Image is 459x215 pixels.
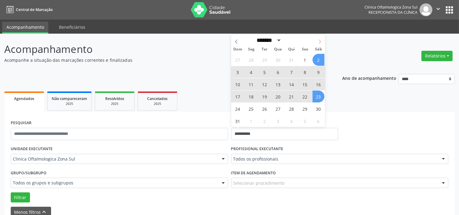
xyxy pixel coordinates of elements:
[286,66,298,78] span: Agosto 7, 2025
[286,103,298,115] span: Agosto 28, 2025
[11,144,53,154] label: UNIDADE EXECUTANTE
[258,47,272,51] span: Ter
[245,66,257,78] span: Agosto 4, 2025
[313,103,324,115] span: Agosto 30, 2025
[259,54,271,66] span: Julho 29, 2025
[286,54,298,66] span: Julho 31, 2025
[313,91,324,102] span: Agosto 23, 2025
[232,78,244,90] span: Agosto 10, 2025
[245,54,257,66] span: Julho 28, 2025
[232,103,244,115] span: Agosto 24, 2025
[142,102,173,106] div: 2025
[259,115,271,127] span: Setembro 2, 2025
[52,102,87,106] div: 2025
[365,5,417,10] div: Clinica Oftalmologica Zona Sul
[272,115,284,127] span: Setembro 3, 2025
[231,168,276,178] label: Item de agendamento
[245,103,257,115] span: Agosto 25, 2025
[11,168,46,178] label: Grupo/Subgrupo
[11,192,30,203] button: Filtrar
[299,103,311,115] span: Agosto 29, 2025
[4,5,53,15] a: Central de Marcação
[232,115,244,127] span: Agosto 31, 2025
[299,115,311,127] span: Setembro 5, 2025
[285,47,298,51] span: Qui
[298,47,312,51] span: Sex
[272,47,285,51] span: Qua
[432,3,444,16] button: 
[4,42,320,57] p: Acompanhamento
[99,102,130,106] div: 2025
[233,180,285,186] span: Selecionar procedimento
[368,10,417,15] span: Recepcionista da clínica
[147,96,168,101] span: Cancelados
[259,78,271,90] span: Agosto 12, 2025
[245,91,257,102] span: Agosto 18, 2025
[259,66,271,78] span: Agosto 5, 2025
[299,54,311,66] span: Agosto 1, 2025
[232,54,244,66] span: Julho 27, 2025
[421,51,453,61] button: Relatórios
[313,78,324,90] span: Agosto 16, 2025
[13,180,216,186] span: Todos os grupos e subgrupos
[313,115,324,127] span: Setembro 6, 2025
[52,96,87,101] span: Não compareceram
[272,54,284,66] span: Julho 30, 2025
[299,78,311,90] span: Agosto 15, 2025
[281,37,302,43] input: Year
[233,156,436,162] span: Todos os profissionais
[286,91,298,102] span: Agosto 21, 2025
[299,66,311,78] span: Agosto 8, 2025
[435,6,442,12] i: 
[232,91,244,102] span: Agosto 17, 2025
[286,115,298,127] span: Setembro 4, 2025
[342,74,396,82] p: Ano de acompanhamento
[420,3,432,16] img: img
[313,66,324,78] span: Agosto 9, 2025
[286,78,298,90] span: Agosto 14, 2025
[272,103,284,115] span: Agosto 27, 2025
[13,156,216,162] span: Clinica Oftalmologica Zona Sul
[14,96,34,101] span: Agendados
[2,22,48,34] a: Acompanhamento
[299,91,311,102] span: Agosto 22, 2025
[231,47,245,51] span: Dom
[245,115,257,127] span: Setembro 1, 2025
[232,66,244,78] span: Agosto 3, 2025
[245,78,257,90] span: Agosto 11, 2025
[11,118,31,128] label: PESQUISAR
[105,96,124,101] span: Resolvidos
[4,57,320,63] p: Acompanhe a situação das marcações correntes e finalizadas
[231,144,283,154] label: PROFISSIONAL EXECUTANTE
[272,78,284,90] span: Agosto 13, 2025
[255,37,282,43] select: Month
[312,47,325,51] span: Sáb
[272,91,284,102] span: Agosto 20, 2025
[259,91,271,102] span: Agosto 19, 2025
[444,5,455,15] button: apps
[313,54,324,66] span: Agosto 2, 2025
[272,66,284,78] span: Agosto 6, 2025
[16,7,53,12] span: Central de Marcação
[245,47,258,51] span: Seg
[55,22,90,32] a: Beneficiários
[259,103,271,115] span: Agosto 26, 2025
